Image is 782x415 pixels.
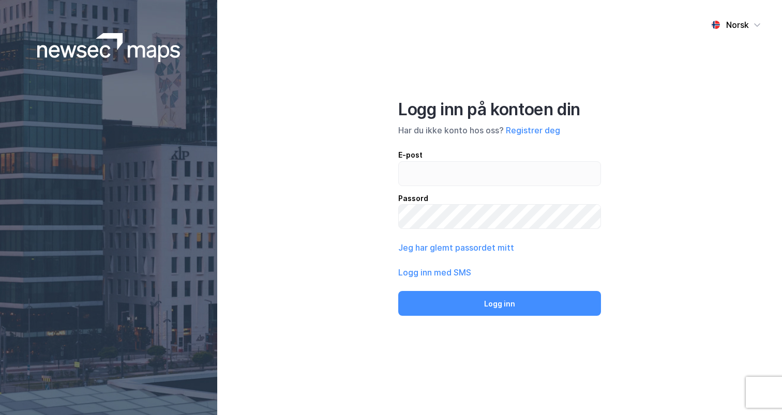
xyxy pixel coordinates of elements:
[398,192,601,205] div: Passord
[398,241,514,254] button: Jeg har glemt passordet mitt
[726,19,749,31] div: Norsk
[398,149,601,161] div: E-post
[398,291,601,316] button: Logg inn
[506,124,560,136] button: Registrer deg
[37,33,181,62] img: logoWhite.bf58a803f64e89776f2b079ca2356427.svg
[398,266,471,279] button: Logg inn med SMS
[398,124,601,136] div: Har du ikke konto hos oss?
[398,99,601,120] div: Logg inn på kontoen din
